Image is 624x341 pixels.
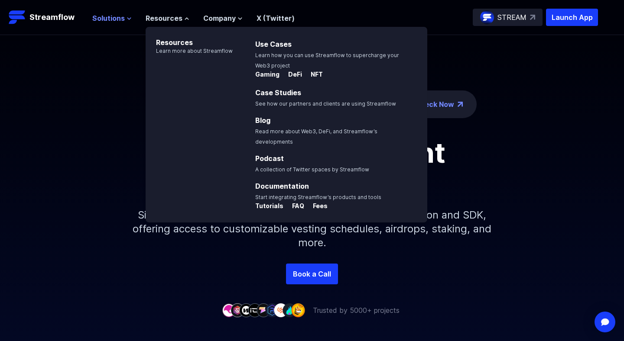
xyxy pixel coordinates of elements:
img: company-4 [248,303,262,317]
img: company-9 [291,303,305,317]
span: Start integrating Streamflow’s products and tools [255,194,381,200]
a: Blog [255,116,270,125]
p: NFT [304,70,323,79]
a: Documentation [255,182,309,190]
a: X (Twitter) [257,14,295,23]
a: NFT [304,71,323,80]
a: Book a Call [286,264,338,284]
p: Tutorials [255,202,283,210]
p: STREAM [497,12,526,23]
a: Case Studies [255,88,301,97]
p: Streamflow [29,11,75,23]
p: FAQ [285,202,304,210]
img: company-5 [257,303,270,317]
span: See how our partners and clients are using Streamflow [255,100,396,107]
a: Use Cases [255,40,292,48]
a: FAQ [285,203,306,211]
button: Solutions [92,13,132,23]
a: Podcast [255,154,284,163]
a: Streamflow [9,9,84,26]
button: Company [203,13,243,23]
button: Launch App [546,9,598,26]
a: Check Now [415,99,454,109]
img: company-6 [265,303,279,317]
a: DeFi [281,71,304,80]
span: A collection of Twitter spaces by Streamflow [255,166,369,173]
span: Resources [146,13,182,23]
p: Gaming [255,70,279,79]
a: Gaming [255,71,281,80]
a: STREAM [473,9,543,26]
img: top-right-arrow.svg [530,15,535,20]
p: Learn more about Streamflow [146,48,233,55]
p: Fees [306,202,328,210]
img: Streamflow Logo [9,9,26,26]
span: Solutions [92,13,125,23]
a: Fees [306,203,328,211]
img: company-8 [283,303,296,317]
img: company-7 [274,303,288,317]
p: Simplify your token distribution with Streamflow's Application and SDK, offering access to custom... [126,194,498,264]
button: Resources [146,13,189,23]
img: top-right-arrow.png [458,102,463,107]
p: DeFi [281,70,302,79]
p: Trusted by 5000+ projects [313,305,400,315]
img: streamflow-logo-circle.png [480,10,494,24]
h1: Token management infrastructure [117,139,507,194]
span: Company [203,13,236,23]
div: Open Intercom Messenger [595,312,615,332]
img: company-2 [231,303,244,317]
p: Resources [146,27,233,48]
span: Read more about Web3, DeFi, and Streamflow’s developments [255,128,377,145]
img: company-1 [222,303,236,317]
img: company-3 [239,303,253,317]
span: Learn how you can use Streamflow to supercharge your Web3 project [255,52,399,69]
a: Tutorials [255,203,285,211]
